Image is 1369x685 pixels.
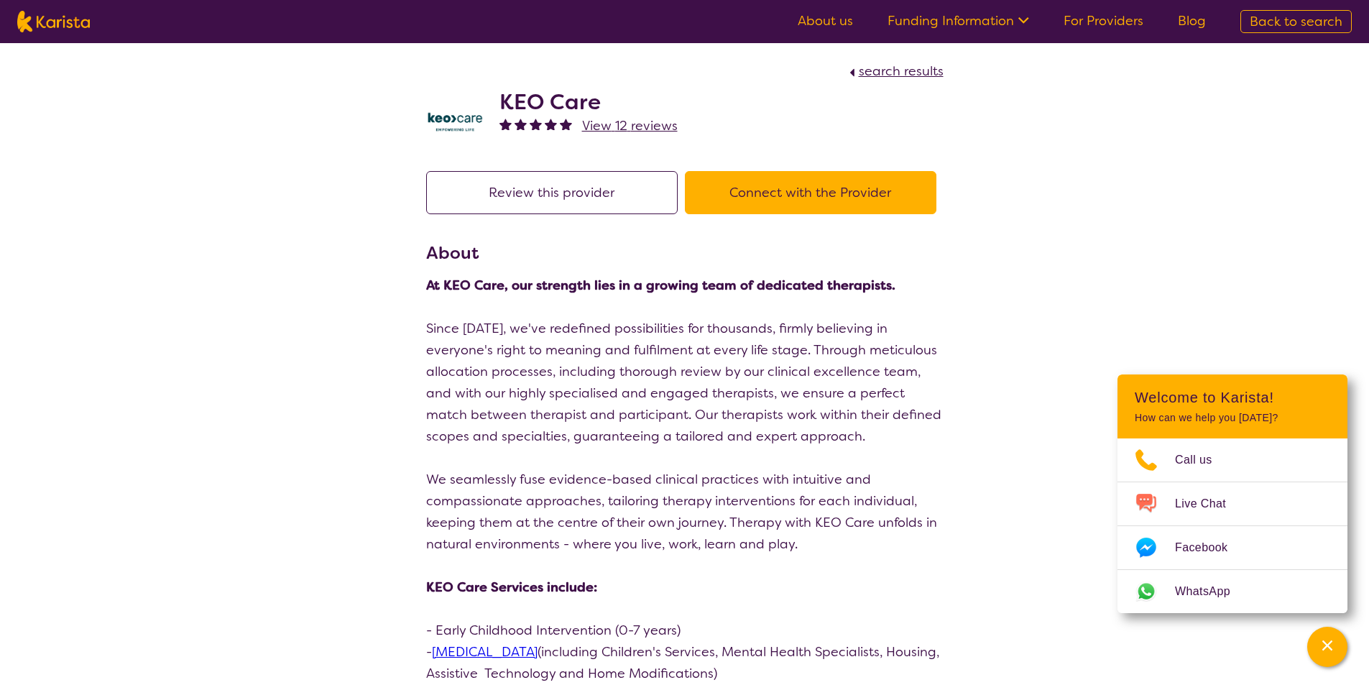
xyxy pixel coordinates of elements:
[560,118,572,130] img: fullstar
[1117,374,1347,613] div: Channel Menu
[1135,389,1330,406] h2: Welcome to Karista!
[1064,12,1143,29] a: For Providers
[426,240,944,266] h3: About
[426,641,944,684] p: - (including Children's Services, Mental Health Specialists, Housing, Assistive Technology and Ho...
[17,11,90,32] img: Karista logo
[846,63,944,80] a: search results
[515,118,527,130] img: fullstar
[426,318,944,447] p: Since [DATE], we've redefined possibilities for thousands, firmly believing in everyone's right t...
[499,118,512,130] img: fullstar
[1117,438,1347,613] ul: Choose channel
[1175,449,1230,471] span: Call us
[798,12,853,29] a: About us
[530,118,542,130] img: fullstar
[1135,412,1330,424] p: How can we help you [DATE]?
[426,111,484,132] img: a39ze0iqsfmbvtwnthmw.png
[1240,10,1352,33] a: Back to search
[545,118,557,130] img: fullstar
[582,115,678,137] a: View 12 reviews
[1250,13,1342,30] span: Back to search
[426,277,895,294] strong: At KEO Care, our strength lies in a growing team of dedicated therapists.
[426,579,597,596] strong: KEO Care Services include:
[1175,493,1243,515] span: Live Chat
[426,469,944,555] p: We seamlessly fuse evidence-based clinical practices with intuitive and compassionate approaches,...
[685,184,944,201] a: Connect with the Provider
[888,12,1029,29] a: Funding Information
[859,63,944,80] span: search results
[1175,537,1245,558] span: Facebook
[1117,570,1347,613] a: Web link opens in a new tab.
[582,117,678,134] span: View 12 reviews
[432,643,538,661] a: [MEDICAL_DATA]
[426,171,678,214] button: Review this provider
[1307,627,1347,667] button: Channel Menu
[1175,581,1248,602] span: WhatsApp
[685,171,936,214] button: Connect with the Provider
[499,89,678,115] h2: KEO Care
[426,184,685,201] a: Review this provider
[426,620,944,641] p: - Early Childhood Intervention (0-7 years)
[1178,12,1206,29] a: Blog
